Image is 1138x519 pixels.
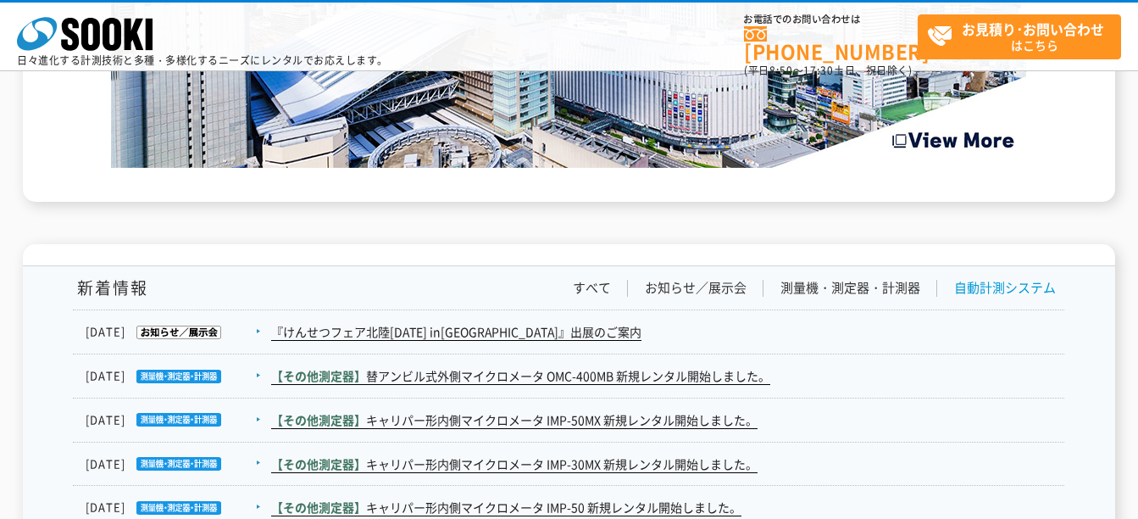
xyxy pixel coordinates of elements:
[271,367,366,384] span: 【その他測定器】
[125,413,221,427] img: 測量機・測定器・計測器
[86,411,269,429] dt: [DATE]
[271,323,641,341] a: 『けんせつフェア北陸[DATE] in[GEOGRAPHIC_DATA]』出展のご案内
[86,367,269,385] dt: [DATE]
[780,279,920,297] a: 測量機・測定器・計測器
[645,279,747,297] a: お知らせ／展示会
[744,63,912,78] span: (平日 ～ 土日、祝日除く)
[744,14,918,25] span: お電話でのお問い合わせは
[17,55,388,65] p: 日々進化する計測技術と多種・多様化するニーズにレンタルでお応えします。
[125,501,221,515] img: 測量機・測定器・計測器
[271,499,366,516] span: 【その他測定器】
[271,499,741,516] a: 【その他測定器】キャリパー形内側マイクロメータ IMP-50 新規レンタル開始しました。
[271,367,770,385] a: 【その他測定器】替アンビル式外側マイクロメータ OMC-400MB 新規レンタル開始しました。
[86,499,269,516] dt: [DATE]
[271,455,366,472] span: 【その他測定器】
[125,457,221,471] img: 測量機・測定器・計測器
[803,63,834,78] span: 17:30
[927,15,1120,58] span: はこちら
[918,14,1121,59] a: お見積り･お問い合わせはこちら
[125,370,221,383] img: 測量機・測定器・計測器
[73,279,148,297] h1: 新着情報
[769,63,793,78] span: 8:50
[744,26,918,61] a: [PHONE_NUMBER]
[573,279,611,297] a: すべて
[86,455,269,473] dt: [DATE]
[954,279,1056,297] a: 自動計測システム
[962,19,1104,39] strong: お見積り･お問い合わせ
[86,323,269,341] dt: [DATE]
[271,411,366,428] span: 【その他測定器】
[125,326,221,339] img: お知らせ／展示会
[111,151,1026,167] a: Create the Future
[271,455,758,473] a: 【その他測定器】キャリパー形内側マイクロメータ IMP-30MX 新規レンタル開始しました。
[271,411,758,429] a: 【その他測定器】キャリパー形内側マイクロメータ IMP-50MX 新規レンタル開始しました。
